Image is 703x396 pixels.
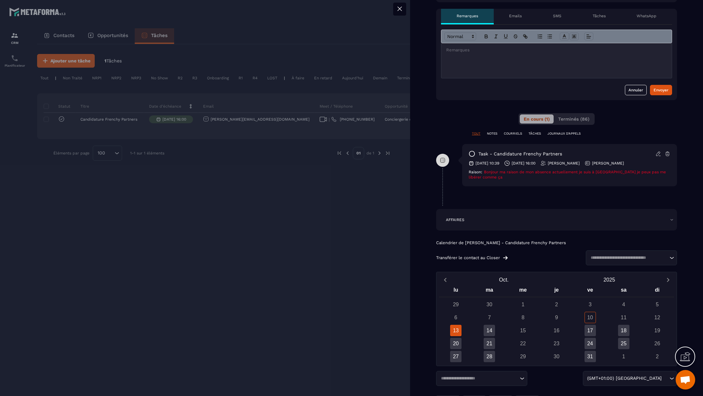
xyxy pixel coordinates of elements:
[473,285,506,297] div: ma
[478,151,562,157] p: task - Candidature Frenchy Partners
[517,351,529,362] div: 29
[663,375,668,382] input: Search for option
[551,312,562,323] div: 9
[618,351,629,362] div: 1
[457,13,478,19] p: Remarques
[553,13,561,19] p: SMS
[439,275,451,284] button: Previous month
[551,299,562,310] div: 2
[618,338,629,349] div: 25
[517,338,529,349] div: 22
[586,375,663,382] span: (GMT+01:00) [GEOGRAPHIC_DATA]
[551,351,562,362] div: 30
[618,325,629,336] div: 18
[469,170,482,174] span: Raison:
[625,85,647,95] button: Annuler
[517,325,529,336] div: 15
[618,299,629,310] div: 4
[585,351,596,362] div: 31
[484,338,495,349] div: 21
[487,131,497,136] p: NOTES
[547,131,581,136] p: JOURNAUX D'APPELS
[557,274,662,285] button: Open years overlay
[573,285,607,297] div: ve
[517,299,529,310] div: 1
[676,370,695,389] div: Ouvrir le chat
[529,131,541,136] p: TÂCHES
[551,325,562,336] div: 16
[593,13,606,19] p: Tâches
[436,240,677,245] p: Calendrier de [PERSON_NAME] - Candidature Frenchy Partners
[641,285,674,297] div: di
[585,312,596,323] div: 10
[540,285,573,297] div: je
[652,338,663,349] div: 26
[451,274,557,285] button: Open months overlay
[548,161,580,166] p: [PERSON_NAME]
[506,285,540,297] div: me
[509,13,522,19] p: Emails
[446,217,464,222] p: AFFAIRES
[472,131,480,136] p: TOUT
[450,325,462,336] div: 13
[650,85,672,95] button: Envoyer
[484,325,495,336] div: 14
[436,255,500,260] p: Transférer le contact au Closer
[439,375,518,382] input: Search for option
[558,116,589,122] span: Terminés (86)
[607,285,641,297] div: sa
[585,325,596,336] div: 17
[520,114,554,124] button: En cours (1)
[484,299,495,310] div: 30
[469,170,666,179] span: Bonjour ma raison de mon absence actuellement je suis à [GEOGRAPHIC_DATA] je peux pas me libérer ...
[450,312,462,323] div: 6
[450,351,462,362] div: 27
[484,351,495,362] div: 28
[512,161,535,166] p: [DATE] 16:00
[517,312,529,323] div: 8
[583,371,677,386] div: Search for option
[554,114,593,124] button: Terminés (86)
[439,285,473,297] div: lu
[585,338,596,349] div: 24
[450,299,462,310] div: 29
[476,161,499,166] p: [DATE] 10:39
[484,312,495,323] div: 7
[450,338,462,349] div: 20
[652,325,663,336] div: 19
[637,13,656,19] p: WhatsApp
[439,285,674,362] div: Calendar wrapper
[592,161,624,166] p: [PERSON_NAME]
[652,351,663,362] div: 2
[439,299,674,362] div: Calendar days
[588,255,668,261] input: Search for option
[586,250,677,265] div: Search for option
[504,131,522,136] p: COURRIELS
[652,312,663,323] div: 12
[618,312,629,323] div: 11
[436,371,527,386] div: Search for option
[551,338,562,349] div: 23
[585,299,596,310] div: 3
[654,87,669,93] div: Envoyer
[662,275,674,284] button: Next month
[652,299,663,310] div: 5
[524,116,550,122] span: En cours (1)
